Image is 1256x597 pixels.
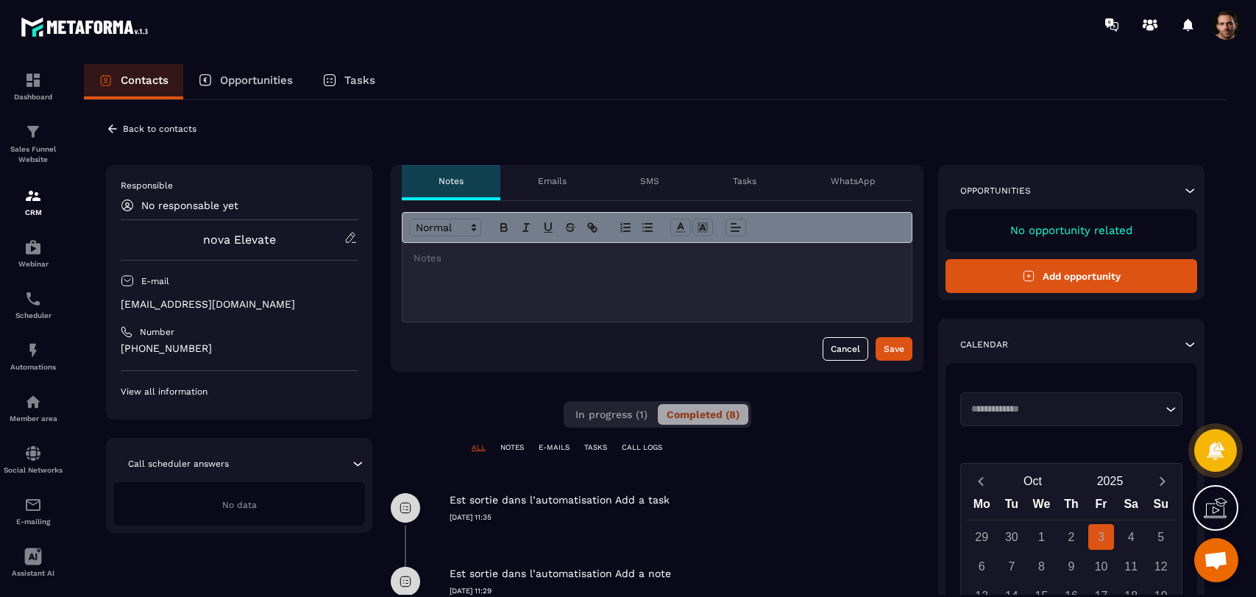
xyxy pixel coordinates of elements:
img: formation [24,187,42,205]
button: Save [876,337,912,361]
p: [PHONE_NUMBER] [121,342,358,356]
span: Completed (8) [667,409,739,420]
a: automationsautomationsMember area [4,382,63,434]
div: 1 [1029,524,1054,550]
p: SMS [640,175,659,187]
a: nova Elevate [203,233,276,247]
div: 29 [969,524,995,550]
p: Opportunities [220,74,293,87]
div: 11 [1118,554,1144,579]
a: Assistant AI [4,537,63,588]
p: Member area [4,414,63,423]
button: Cancel [823,337,868,361]
div: Mở cuộc trò chuyện [1194,538,1238,582]
img: automations [24,239,42,256]
button: Completed (8) [658,404,748,425]
div: Mo [967,494,997,520]
a: formationformationCRM [4,176,63,227]
p: Calendar [960,339,1008,350]
div: 30 [998,524,1024,550]
div: Fr [1086,494,1116,520]
img: email [24,496,42,514]
p: Contacts [121,74,168,87]
div: 3 [1088,524,1114,550]
p: Sales Funnel Website [4,144,63,165]
p: Notes [439,175,464,187]
p: E-mailing [4,517,63,526]
p: Social Networks [4,466,63,474]
div: 9 [1059,554,1085,579]
a: formationformationSales Funnel Website [4,112,63,176]
p: E-mail [141,275,169,287]
button: In progress (1) [567,404,656,425]
p: Est sortie dans l’automatisation Add a note [450,567,671,581]
p: No opportunity related [960,224,1182,237]
span: No data [222,500,257,510]
p: Opportunities [960,185,1031,197]
p: Est sortie dans l’automatisation Add a task [450,493,670,507]
p: Automations [4,363,63,371]
a: Contacts [84,64,183,99]
div: 2 [1059,524,1085,550]
p: Scheduler [4,311,63,319]
img: social-network [24,445,42,462]
img: scheduler [24,290,42,308]
p: TASKS [584,442,607,453]
p: Assistant AI [4,569,63,577]
p: View all information [121,386,358,398]
p: CRM [4,208,63,216]
div: Search for option [960,392,1182,426]
div: We [1026,494,1057,520]
p: Tasks [344,74,375,87]
a: formationformationDashboard [4,60,63,112]
p: E-MAILS [539,442,570,453]
div: Th [1057,494,1087,520]
img: formation [24,71,42,89]
button: Open years overlay [1071,468,1149,494]
div: Su [1146,494,1176,520]
button: Add opportunity [945,259,1197,293]
div: 7 [998,554,1024,579]
p: Number [140,326,174,338]
p: CALL LOGS [622,442,662,453]
p: Back to contacts [123,124,196,134]
p: No responsable yet [141,199,238,211]
input: Search for option [966,402,1162,417]
a: emailemailE-mailing [4,485,63,537]
div: 8 [1029,554,1054,579]
p: Dashboard [4,93,63,101]
a: social-networksocial-networkSocial Networks [4,434,63,485]
button: Open months overlay [994,468,1071,494]
p: NOTES [500,442,524,453]
p: [EMAIL_ADDRESS][DOMAIN_NAME] [121,297,358,311]
a: schedulerschedulerScheduler [4,279,63,331]
div: Tu [997,494,1027,520]
p: [DATE] 11:35 [450,512,923,523]
p: Emails [538,175,567,187]
img: automations [24,393,42,411]
a: automationsautomationsAutomations [4,331,63,382]
img: automations [24,342,42,359]
div: Sa [1116,494,1146,520]
button: Previous month [967,471,994,491]
div: 10 [1088,554,1114,579]
img: logo [21,13,153,40]
p: Responsible [121,180,358,191]
p: Tasks [733,175,756,187]
p: Call scheduler answers [128,458,229,470]
span: In progress (1) [575,409,647,420]
a: Opportunities [183,64,308,99]
p: WhatsApp [831,175,876,187]
button: Next month [1149,471,1176,491]
div: 6 [969,554,995,579]
div: 12 [1148,554,1174,579]
a: automationsautomationsWebinar [4,227,63,279]
p: ALL [472,442,486,453]
a: Tasks [308,64,390,99]
div: 4 [1118,524,1144,550]
p: [DATE] 11:29 [450,586,923,596]
div: 5 [1148,524,1174,550]
div: Save [884,342,904,356]
img: formation [24,123,42,141]
p: Webinar [4,260,63,268]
